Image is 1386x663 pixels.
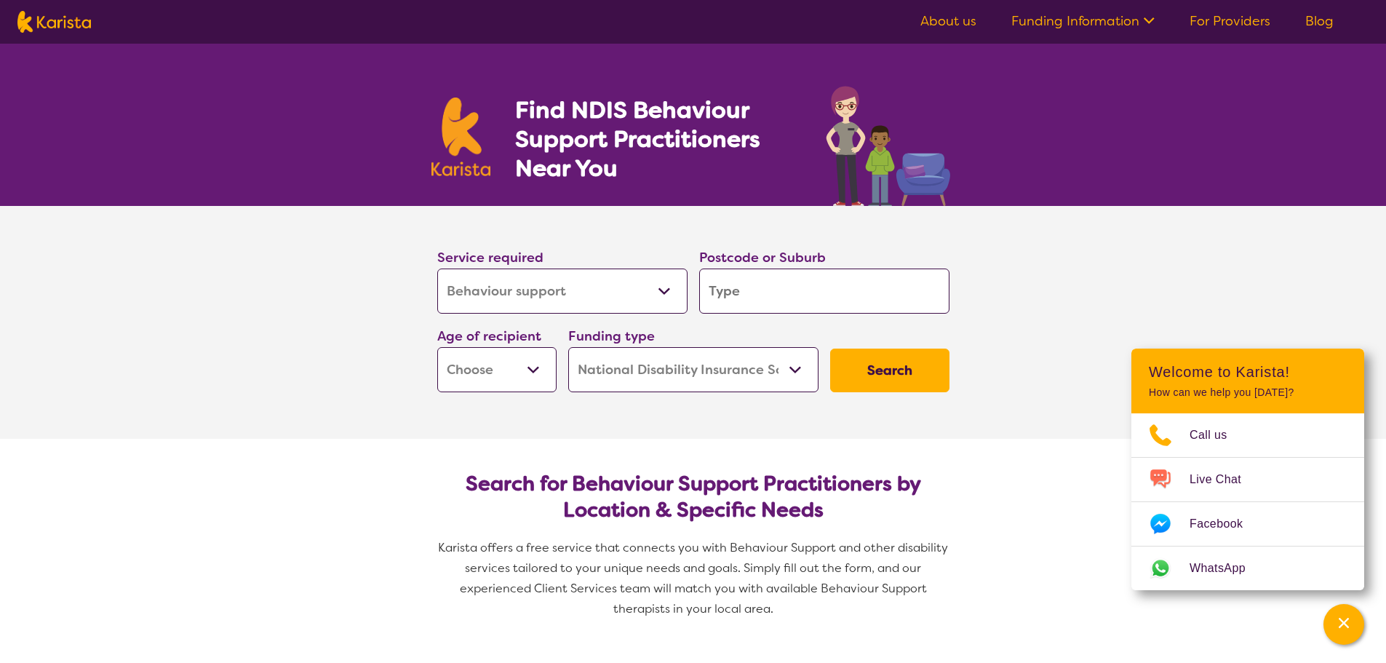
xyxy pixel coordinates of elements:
[1149,363,1347,381] h2: Welcome to Karista!
[1190,469,1259,491] span: Live Chat
[515,95,797,183] h1: Find NDIS Behaviour Support Practitioners Near You
[920,12,976,30] a: About us
[1305,12,1334,30] a: Blog
[431,98,491,176] img: Karista logo
[568,327,655,345] label: Funding type
[449,471,938,523] h2: Search for Behaviour Support Practitioners by Location & Specific Needs
[431,538,955,619] p: Karista offers a free service that connects you with Behaviour Support and other disability servi...
[1190,557,1263,579] span: WhatsApp
[1149,386,1347,399] p: How can we help you [DATE]?
[1011,12,1155,30] a: Funding Information
[437,249,543,266] label: Service required
[699,269,949,314] input: Type
[1190,513,1260,535] span: Facebook
[437,327,541,345] label: Age of recipient
[1190,424,1245,446] span: Call us
[1131,547,1364,590] a: Web link opens in a new tab.
[1190,12,1270,30] a: For Providers
[17,11,91,33] img: Karista logo
[1323,604,1364,645] button: Channel Menu
[1131,349,1364,590] div: Channel Menu
[830,349,949,392] button: Search
[822,79,955,206] img: behaviour-support
[699,249,826,266] label: Postcode or Suburb
[1131,413,1364,590] ul: Choose channel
